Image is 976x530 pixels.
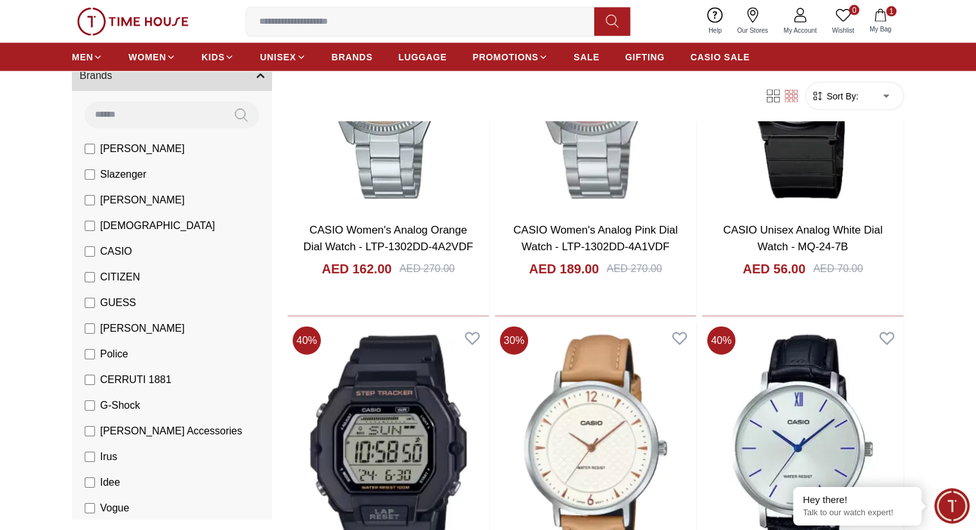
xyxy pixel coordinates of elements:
span: CITIZEN [100,269,140,285]
span: KIDS [201,51,225,64]
a: CASIO SALE [690,46,750,69]
span: LUGGAGE [398,51,447,64]
span: Police [100,346,128,362]
span: Our Stores [732,26,773,35]
h4: AED 56.00 [742,260,805,278]
a: KIDS [201,46,234,69]
input: CITIZEN [85,272,95,282]
span: G-Shock [100,398,140,413]
input: [PERSON_NAME] [85,195,95,205]
span: Brands [80,68,112,83]
h4: AED 189.00 [529,260,599,278]
span: Wishlist [827,26,859,35]
a: WOMEN [128,46,176,69]
input: CERRUTI 1881 [85,375,95,385]
a: CASIO Unisex Analog White Dial Watch - MQ-24-7B [723,224,883,253]
input: Vogue [85,503,95,513]
div: AED 270.00 [606,261,662,277]
button: 1My Bag [862,6,899,37]
a: UNISEX [260,46,305,69]
div: AED 270.00 [399,261,454,277]
input: [PERSON_NAME] [85,144,95,154]
span: [PERSON_NAME] [100,192,185,208]
h4: AED 162.00 [321,260,391,278]
input: Irus [85,452,95,462]
input: Slazenger [85,169,95,180]
span: CERRUTI 1881 [100,372,171,388]
a: PROMOTIONS [472,46,548,69]
span: 0 [849,5,859,15]
span: My Bag [864,24,896,34]
input: [PERSON_NAME] Accessories [85,426,95,436]
a: SALE [574,46,599,69]
span: Vogue [100,500,129,516]
input: Idee [85,477,95,488]
a: CASIO Women's Analog Orange Dial Watch - LTP-1302DD-4A2VDF [304,224,474,253]
input: [PERSON_NAME] [85,323,95,334]
a: LUGGAGE [398,46,447,69]
span: UNISEX [260,51,296,64]
div: AED 70.00 [813,261,862,277]
span: 30 % [500,327,528,355]
span: PROMOTIONS [472,51,538,64]
span: CASIO [100,244,132,259]
a: Help [701,5,730,38]
a: BRANDS [332,46,373,69]
div: Chat Widget [934,488,970,524]
span: [PERSON_NAME] Accessories [100,423,242,439]
input: G-Shock [85,400,95,411]
span: CASIO SALE [690,51,750,64]
input: CASIO [85,246,95,257]
input: GUESS [85,298,95,308]
input: [DEMOGRAPHIC_DATA] [85,221,95,231]
span: WOMEN [128,51,166,64]
span: MEN [72,51,93,64]
span: [PERSON_NAME] [100,141,185,157]
img: ... [77,8,189,36]
button: Sort By: [811,90,859,103]
a: Our Stores [730,5,776,38]
span: My Account [778,26,822,35]
a: MEN [72,46,103,69]
span: [PERSON_NAME] [100,321,185,336]
button: Brands [72,60,272,91]
span: 40 % [707,327,735,355]
span: GIFTING [625,51,665,64]
span: 1 [886,6,896,17]
span: SALE [574,51,599,64]
span: Irus [100,449,117,465]
a: 0Wishlist [825,5,862,38]
input: Police [85,349,95,359]
a: GIFTING [625,46,665,69]
p: Talk to our watch expert! [803,508,912,518]
a: CASIO Women's Analog Pink Dial Watch - LTP-1302DD-4A1VDF [513,224,678,253]
span: Idee [100,475,120,490]
div: Hey there! [803,493,912,506]
span: Sort By: [824,90,859,103]
span: Help [703,26,727,35]
span: Slazenger [100,167,146,182]
span: GUESS [100,295,136,311]
span: 40 % [293,327,321,355]
span: BRANDS [332,51,373,64]
span: [DEMOGRAPHIC_DATA] [100,218,215,234]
